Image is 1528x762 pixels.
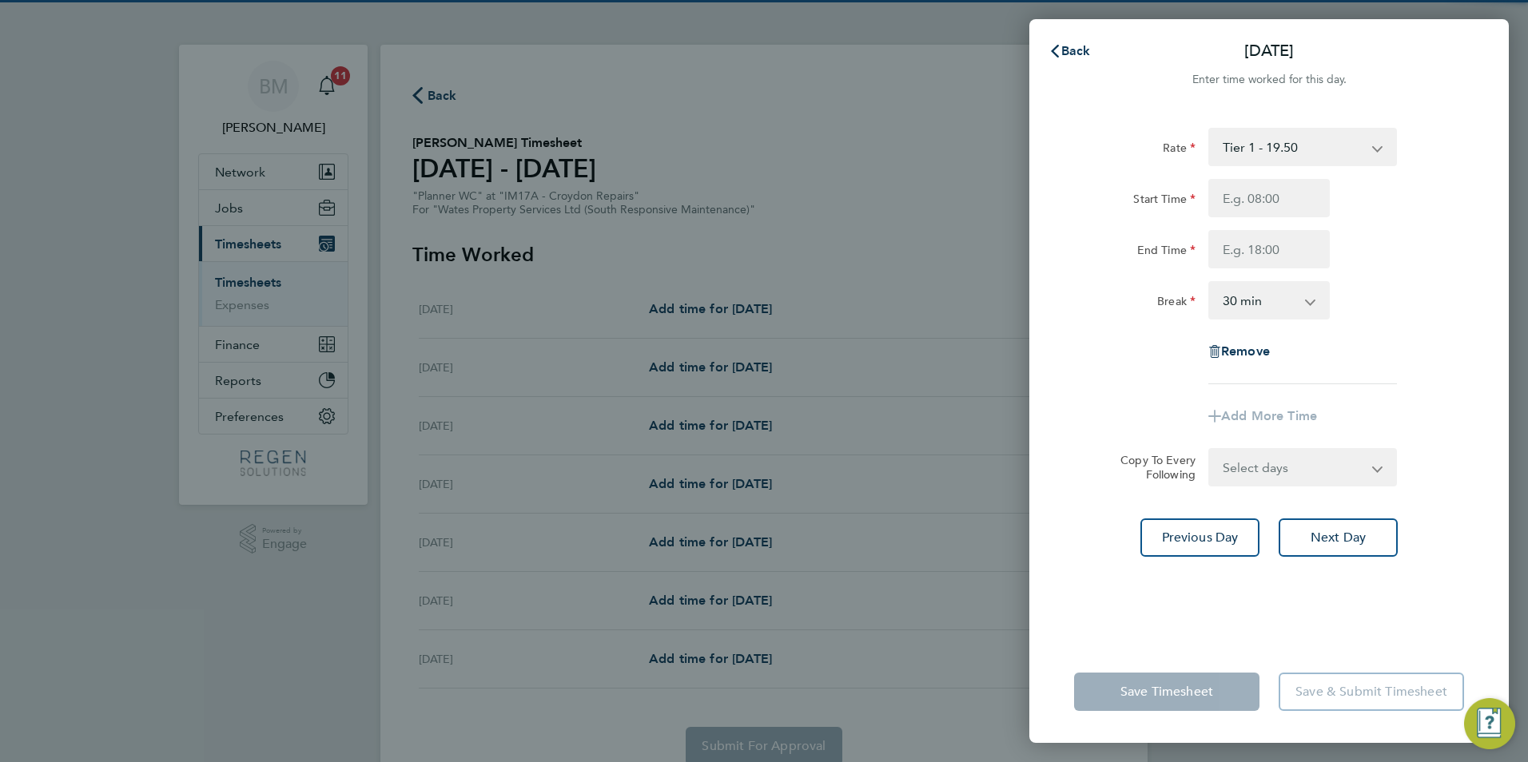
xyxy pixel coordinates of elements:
[1311,530,1366,546] span: Next Day
[1108,453,1196,482] label: Copy To Every Following
[1137,243,1196,262] label: End Time
[1244,40,1294,62] p: [DATE]
[1061,43,1091,58] span: Back
[1033,35,1107,67] button: Back
[1208,179,1330,217] input: E.g. 08:00
[1221,343,1270,359] span: Remove
[1133,192,1196,211] label: Start Time
[1162,530,1239,546] span: Previous Day
[1163,141,1196,160] label: Rate
[1208,230,1330,268] input: E.g. 18:00
[1208,345,1270,358] button: Remove
[1029,70,1509,89] div: Enter time worked for this day.
[1279,518,1398,557] button: Next Day
[1140,518,1259,557] button: Previous Day
[1464,698,1515,749] button: Engage Resource Center
[1157,294,1196,313] label: Break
